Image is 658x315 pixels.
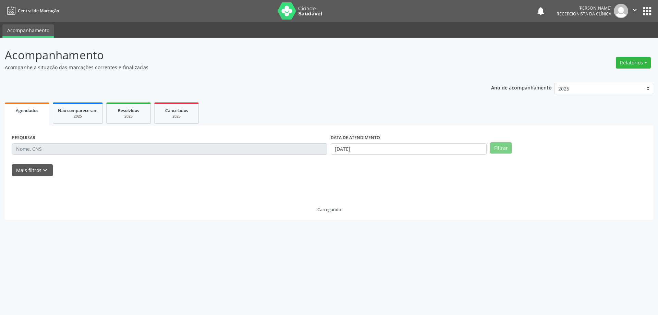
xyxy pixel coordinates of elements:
[331,133,380,143] label: DATA DE ATENDIMENTO
[12,164,53,176] button: Mais filtroskeyboard_arrow_down
[536,6,546,16] button: notifications
[2,24,54,38] a: Acompanhamento
[12,143,327,155] input: Nome, CNS
[16,108,38,113] span: Agendados
[557,11,611,17] span: Recepcionista da clínica
[641,5,653,17] button: apps
[18,8,59,14] span: Central de Marcação
[331,143,487,155] input: Selecione um intervalo
[165,108,188,113] span: Cancelados
[614,4,628,18] img: img
[5,64,459,71] p: Acompanhe a situação das marcações correntes e finalizadas
[58,108,98,113] span: Não compareceram
[491,83,552,92] p: Ano de acompanhamento
[118,108,139,113] span: Resolvidos
[317,207,341,213] div: Carregando
[159,114,194,119] div: 2025
[616,57,651,69] button: Relatórios
[5,5,59,16] a: Central de Marcação
[58,114,98,119] div: 2025
[628,4,641,18] button: 
[41,167,49,174] i: keyboard_arrow_down
[631,6,638,14] i: 
[490,142,512,154] button: Filtrar
[5,47,459,64] p: Acompanhamento
[557,5,611,11] div: [PERSON_NAME]
[111,114,146,119] div: 2025
[12,133,35,143] label: PESQUISAR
